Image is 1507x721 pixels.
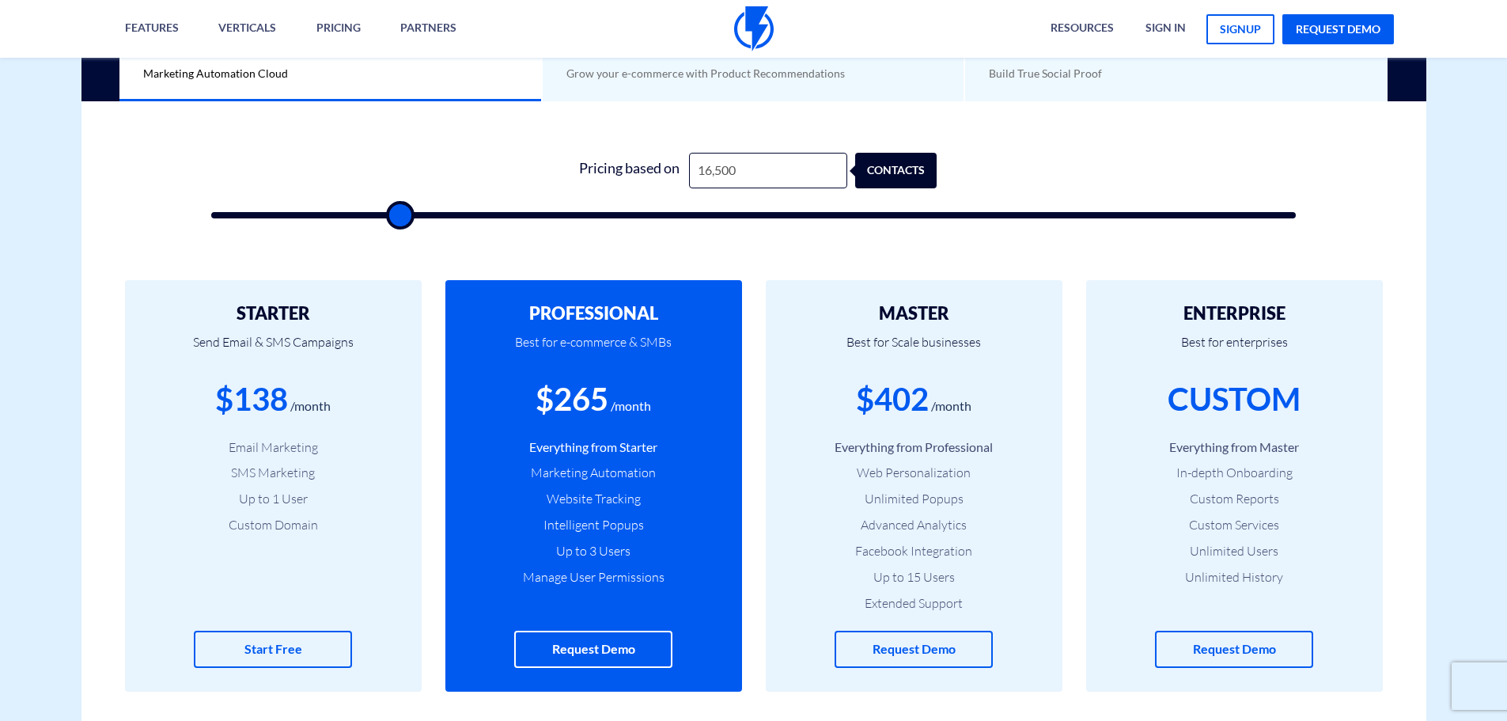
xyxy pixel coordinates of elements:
p: Best for Scale businesses [789,323,1039,377]
div: contacts [863,153,945,188]
li: Web Personalization [789,464,1039,482]
li: Unlimited History [1110,568,1359,586]
div: $138 [215,377,288,422]
div: /month [290,397,331,416]
li: Unlimited Popups [789,490,1039,508]
li: Everything from Starter [469,438,718,457]
a: Request Demo [1155,631,1313,668]
li: Up to 3 Users [469,542,718,560]
li: Custom Services [1110,516,1359,534]
p: Send Email & SMS Campaigns [149,323,398,377]
li: Manage User Permissions [469,568,718,586]
div: Pricing based on [570,153,689,188]
span: Build True Social Proof [989,66,1102,80]
li: SMS Marketing [149,464,398,482]
li: In-depth Onboarding [1110,464,1359,482]
li: Advanced Analytics [789,516,1039,534]
li: Website Tracking [469,490,718,508]
li: Custom Reports [1110,490,1359,508]
li: Marketing Automation [469,464,718,482]
a: Start Free [194,631,352,668]
li: Facebook Integration [789,542,1039,560]
li: Everything from Professional [789,438,1039,457]
div: $402 [856,377,929,422]
span: Grow your e-commerce with Product Recommendations [566,66,845,80]
li: Everything from Master [1110,438,1359,457]
h2: MASTER [789,304,1039,323]
li: Email Marketing [149,438,398,457]
li: Unlimited Users [1110,542,1359,560]
li: Up to 15 Users [789,568,1039,586]
span: Marketing Automation Cloud [143,66,288,80]
p: Best for enterprises [1110,323,1359,377]
div: /month [611,397,651,416]
li: Intelligent Popups [469,516,718,534]
p: Best for e-commerce & SMBs [469,323,718,377]
h2: PROFESSIONAL [469,304,718,323]
b: REVIEWS [1035,44,1090,59]
div: /month [931,397,971,416]
b: Core [189,44,223,59]
li: Custom Domain [149,516,398,534]
b: AI [612,44,625,59]
a: request demo [1282,14,1394,44]
a: signup [1206,14,1274,44]
li: Extended Support [789,594,1039,613]
h2: ENTERPRISE [1110,304,1359,323]
li: Up to 1 User [149,490,398,508]
div: $265 [536,377,608,422]
div: CUSTOM [1168,377,1301,422]
a: Request Demo [835,631,993,668]
a: Request Demo [514,631,672,668]
h2: STARTER [149,304,398,323]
